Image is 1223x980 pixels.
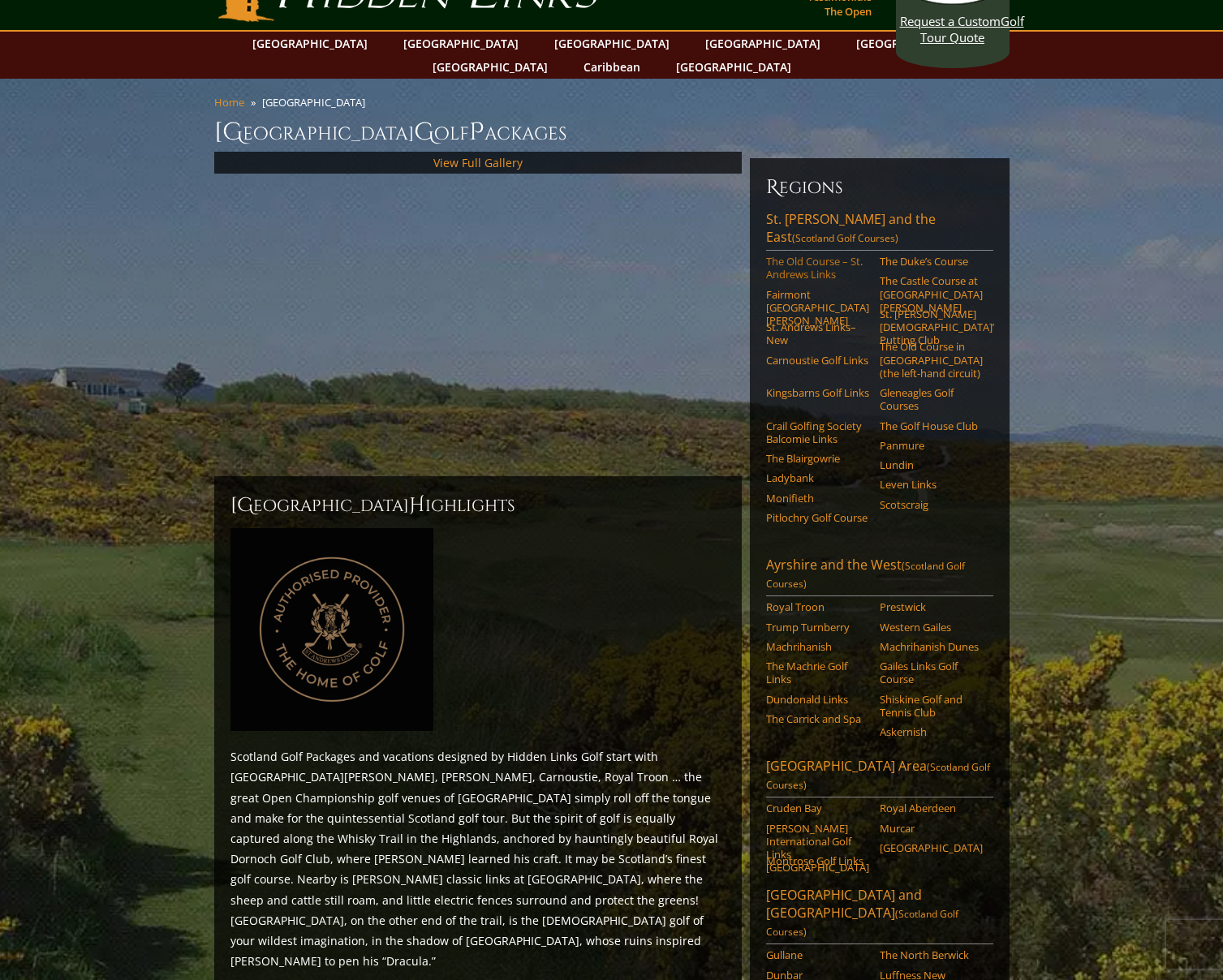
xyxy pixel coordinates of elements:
a: The Castle Course at [GEOGRAPHIC_DATA][PERSON_NAME] [880,274,983,314]
a: Cruden Bay [766,802,869,815]
a: Monifieth [766,492,869,505]
a: [GEOGRAPHIC_DATA] [546,32,678,55]
a: The Old Course in [GEOGRAPHIC_DATA] (the left-hand circuit) [880,340,983,380]
a: Murcar [880,822,983,835]
a: St. [PERSON_NAME] [DEMOGRAPHIC_DATA]’ Putting Club [880,307,983,347]
a: Fairmont [GEOGRAPHIC_DATA][PERSON_NAME] [766,288,869,328]
h1: [GEOGRAPHIC_DATA] olf ackages [214,116,1010,148]
a: Home [214,95,244,110]
a: St. [PERSON_NAME] and the East(Scotland Golf Courses) [766,210,993,251]
a: St. Andrews Links–New [766,320,869,347]
a: Gullane [766,948,869,961]
a: The Machrie Golf Links [766,660,869,686]
a: Caribbean [575,55,648,79]
span: (Scotland Golf Courses) [766,559,965,591]
a: The Blairgowrie [766,452,869,465]
a: The Old Course – St. Andrews Links [766,255,869,282]
a: Ayrshire and the West(Scotland Golf Courses) [766,556,993,596]
a: Machrihanish Dunes [880,640,983,653]
a: Kingsbarns Golf Links [766,386,869,399]
a: [GEOGRAPHIC_DATA] [697,32,829,55]
a: View Full Gallery [433,155,523,170]
a: [GEOGRAPHIC_DATA] [395,32,527,55]
a: Dundonald Links [766,693,869,706]
a: [GEOGRAPHIC_DATA] [668,55,799,79]
a: [PERSON_NAME] International Golf Links [GEOGRAPHIC_DATA] [766,822,869,875]
span: (Scotland Golf Courses) [766,907,958,939]
span: (Scotland Golf Courses) [766,760,990,792]
a: [GEOGRAPHIC_DATA] and [GEOGRAPHIC_DATA](Scotland Golf Courses) [766,886,993,944]
a: Askernish [880,725,983,738]
li: [GEOGRAPHIC_DATA] [262,95,372,110]
a: Royal Troon [766,600,869,613]
a: Leven Links [880,478,983,491]
a: [GEOGRAPHIC_DATA] [880,841,983,854]
a: Pitlochry Golf Course [766,511,869,524]
a: The Carrick and Spa [766,712,869,725]
a: Carnoustie Golf Links [766,354,869,367]
a: Trump Turnberry [766,621,869,634]
p: Scotland Golf Packages and vacations designed by Hidden Links Golf start with [GEOGRAPHIC_DATA][P... [230,746,726,971]
a: Scotscraig [880,498,983,511]
a: Prestwick [880,600,983,613]
a: Crail Golfing Society Balcomie Links [766,419,869,446]
a: [GEOGRAPHIC_DATA] Area(Scotland Golf Courses) [766,757,993,797]
span: H [409,492,425,518]
h6: Regions [766,174,993,200]
a: The Golf House Club [880,419,983,432]
h2: [GEOGRAPHIC_DATA] ighlights [230,492,726,518]
a: Royal Aberdeen [880,802,983,815]
a: Ladybank [766,471,869,484]
span: G [414,116,434,148]
a: Gailes Links Golf Course [880,660,983,686]
a: Shiskine Golf and Tennis Club [880,693,983,720]
a: Gleneagles Golf Courses [880,386,983,413]
span: Request a Custom [900,13,1001,29]
a: Panmure [880,439,983,452]
a: The North Berwick [880,948,983,961]
a: Western Gailes [880,621,983,634]
a: Montrose Golf Links [766,854,869,867]
span: (Scotland Golf Courses) [792,231,898,245]
a: The Duke’s Course [880,255,983,268]
a: Machrihanish [766,640,869,653]
a: [GEOGRAPHIC_DATA] [424,55,556,79]
a: [GEOGRAPHIC_DATA] [244,32,376,55]
span: P [469,116,484,148]
a: [GEOGRAPHIC_DATA] [848,32,980,55]
a: Lundin [880,458,983,471]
